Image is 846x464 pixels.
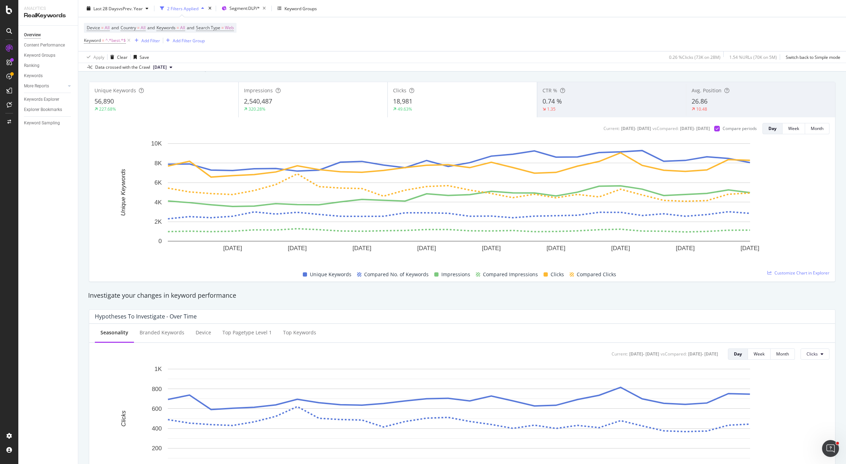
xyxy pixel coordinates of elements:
span: Device [87,25,100,31]
button: Day [728,348,748,360]
a: Content Performance [24,42,73,49]
text: 4K [154,199,162,206]
button: Week [783,123,805,134]
text: 600 [152,406,162,412]
span: Search Type [196,25,220,31]
div: Week [754,351,765,357]
div: [DATE] - [DATE] [629,351,659,357]
button: 2 Filters Applied [157,3,207,14]
div: 227.68% [99,106,116,112]
span: Customize Chart in Explorer [774,270,829,276]
span: and [187,25,194,31]
div: Explorer Bookmarks [24,106,62,113]
div: Month [811,125,823,131]
div: [DATE] - [DATE] [680,125,710,131]
button: [DATE] [150,63,175,72]
text: 10K [151,140,162,147]
text: [DATE] [417,245,436,252]
svg: A chart. [95,140,823,262]
div: Branded Keywords [140,329,184,336]
span: ^.*best.*$ [105,36,126,45]
div: Apply [93,54,104,60]
div: 1.54 % URLs ( 70K on 5M ) [729,54,777,60]
span: Web [225,23,234,33]
text: 800 [152,385,162,392]
div: times [207,5,213,12]
div: Keywords [24,72,43,80]
div: 1.35 [547,106,556,112]
div: Add Filter [141,37,160,43]
a: More Reports [24,82,66,90]
span: Unique Keywords [94,87,136,94]
span: All [180,23,185,33]
text: Clicks [120,410,127,427]
button: Day [762,123,783,134]
span: = [101,25,104,31]
span: Impressions [441,270,470,279]
a: Ranking [24,62,73,69]
div: Save [140,54,149,60]
span: Avg. Position [692,87,722,94]
span: = [177,25,179,31]
a: Keywords [24,72,73,80]
div: vs Compared : [652,125,679,131]
div: Investigate your changes in keyword performance [88,291,836,300]
div: Week [788,125,799,131]
div: 49.63% [398,106,412,112]
text: [DATE] [223,245,242,252]
span: Compared Impressions [483,270,538,279]
span: = [102,37,104,43]
div: Current: [603,125,620,131]
div: Content Performance [24,42,65,49]
span: = [137,25,140,31]
text: Unique Keywords [120,169,127,216]
div: Hypotheses to Investigate - Over Time [95,313,197,320]
text: 2K [154,218,162,225]
div: Top Keywords [283,329,316,336]
span: Country [121,25,136,31]
div: Keyword Groups [284,5,317,11]
div: Device [196,329,211,336]
span: Compared Clicks [577,270,616,279]
span: and [111,25,119,31]
span: 56,890 [94,97,114,105]
text: 200 [152,445,162,452]
text: 6K [154,179,162,186]
span: Segment: DLP/* [229,5,260,11]
button: Clicks [801,348,829,360]
span: Clicks [807,351,818,357]
span: 18,981 [393,97,412,105]
a: Customize Chart in Explorer [767,270,829,276]
span: All [141,23,146,33]
text: [DATE] [676,245,695,252]
button: Add Filter [132,36,160,45]
span: All [105,23,110,33]
div: Month [776,351,789,357]
button: Add Filter Group [163,36,205,45]
button: Switch back to Simple mode [783,51,840,63]
text: [DATE] [482,245,501,252]
div: Keywords Explorer [24,96,59,103]
text: [DATE] [352,245,372,252]
text: 400 [152,425,162,432]
span: CTR % [542,87,557,94]
button: Week [748,348,771,360]
span: Impressions [244,87,273,94]
div: Overview [24,31,41,39]
span: = [221,25,224,31]
div: 0.26 % Clicks ( 73K on 28M ) [669,54,721,60]
span: vs Prev. Year [118,5,143,11]
div: 10.48 [696,106,707,112]
text: [DATE] [288,245,307,252]
text: [DATE] [611,245,630,252]
div: Ranking [24,62,39,69]
button: Segment:DLP/* [219,3,269,14]
button: Save [131,51,149,63]
a: Keywords Explorer [24,96,73,103]
span: Keywords [157,25,176,31]
span: and [147,25,155,31]
a: Keyword Groups [24,52,73,59]
div: 2 Filters Applied [167,5,198,11]
div: Current: [612,351,628,357]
